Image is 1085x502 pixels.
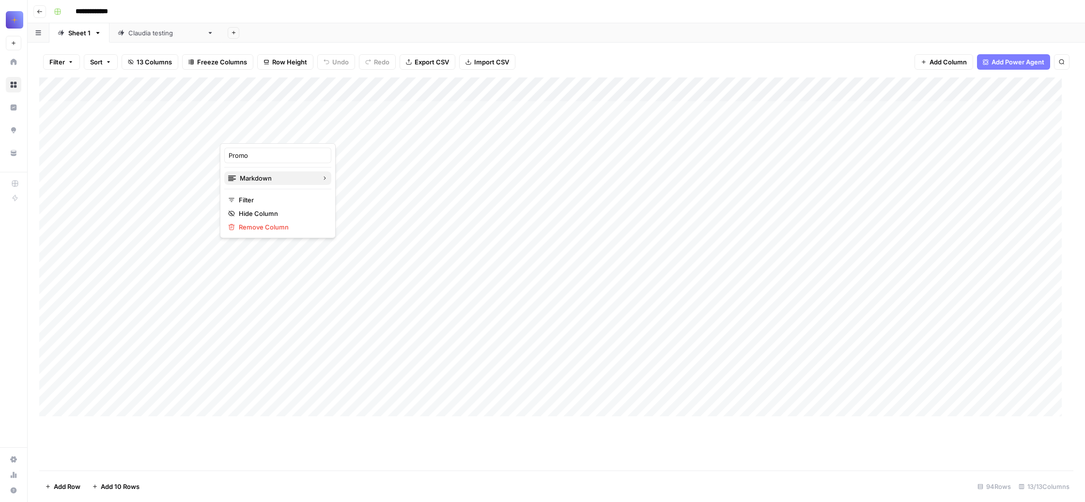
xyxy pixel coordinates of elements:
button: Import CSV [459,54,515,70]
a: Usage [6,467,21,483]
button: Add 10 Rows [86,479,145,494]
button: Add Row [39,479,86,494]
button: Help + Support [6,483,21,498]
a: Browse [6,77,21,92]
span: Add Column [930,57,967,67]
span: Freeze Columns [197,57,247,67]
a: Your Data [6,145,21,161]
a: [PERSON_NAME] testing [109,23,222,43]
span: Filter [49,57,65,67]
button: Redo [359,54,396,70]
a: Sheet 1 [49,23,109,43]
div: 13/13 Columns [1015,479,1073,494]
button: Add Power Agent [977,54,1050,70]
a: Insights [6,100,21,115]
a: Home [6,54,21,70]
button: Row Height [257,54,313,70]
span: Add Power Agent [992,57,1044,67]
a: Settings [6,452,21,467]
a: Opportunities [6,122,21,138]
button: Undo [317,54,355,70]
button: Add Column [914,54,973,70]
button: Filter [43,54,80,70]
span: Row Height [272,57,307,67]
button: 13 Columns [122,54,178,70]
span: 13 Columns [137,57,172,67]
button: Freeze Columns [182,54,253,70]
span: Filter [239,195,324,205]
div: Sheet 1 [68,28,91,38]
span: Import CSV [474,57,509,67]
div: 94 Rows [974,479,1015,494]
span: Add Row [54,482,80,491]
button: Workspace: PC [6,8,21,32]
span: Remove Column [239,222,324,232]
span: Add 10 Rows [101,482,139,491]
span: Export CSV [415,57,449,67]
span: Undo [332,57,349,67]
span: Hide Column [239,209,324,218]
div: [PERSON_NAME] testing [128,28,203,38]
span: Redo [374,57,389,67]
img: PC Logo [6,11,23,29]
span: Markdown [240,173,314,183]
span: Sort [90,57,103,67]
button: Sort [84,54,118,70]
button: Export CSV [400,54,455,70]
